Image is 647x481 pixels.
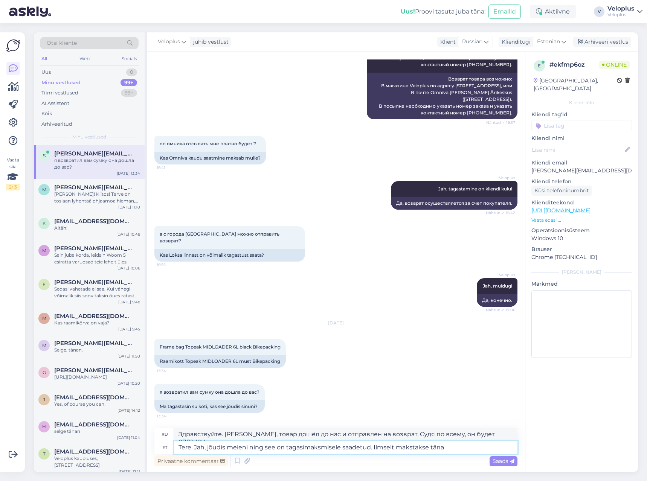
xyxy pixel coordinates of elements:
[487,272,515,278] span: Veloplus
[154,355,286,368] div: Raamikott Topeak MIDLOADER 6L must Bikepacking
[157,262,185,268] span: 16:55
[160,389,259,395] span: я возвратил вам сумку она дошла до вас?
[154,400,265,413] div: Ma tagastasin su koti, kas see jõudis sinuni?
[531,120,632,131] input: Lisa tag
[117,170,140,176] div: [DATE] 13:34
[573,37,631,47] div: Arhiveeri vestlus
[54,157,140,170] div: я возвратил вам сумку она дошла до вас?
[493,458,514,464] span: Saada
[531,234,632,242] p: Windows 10
[54,150,133,157] span: slavik.zh@inbox.ru
[47,39,77,47] span: Otsi kliente
[116,231,140,237] div: [DATE] 10:48
[116,381,140,386] div: [DATE] 10:20
[42,424,46,429] span: h
[54,340,133,347] span: marion.ressar@gmail.com
[477,294,517,307] div: Да, конечно.
[126,68,137,76] div: 0
[54,367,133,374] span: gaius.jogar@gmail.com
[6,38,20,53] img: Askly Logo
[162,441,167,454] div: et
[43,370,46,375] span: g
[54,428,140,435] div: selge tänan
[157,368,185,374] span: 13:34
[6,157,20,190] div: Vaata siia
[54,455,140,469] div: Veloplus kaupluses, [STREET_ADDRESS]
[6,184,20,190] div: 2 / 3
[367,73,517,119] div: Возврат товара возможно: В магазине Veloplus по адресу [STREET_ADDRESS], или В почте Omniva [PERS...
[54,347,140,353] div: Selge, tänan.
[118,326,140,332] div: [DATE] 9:45
[41,79,81,87] div: Minu vestlused
[42,187,46,192] span: m
[41,89,78,97] div: Tiimi vestlused
[599,61,630,69] span: Online
[174,441,517,454] textarea: Tere. Jah, jõudis meieni ning see on tagasimaksmisele saadetud. Ilmselt makstakse täna
[486,120,515,125] span: Nähtud ✓ 16:37
[531,227,632,234] p: Operatsioonisüsteem
[43,221,46,226] span: k
[391,197,517,210] div: Да, возврат осуществляется за счет покупателя.
[531,207,591,214] a: [URL][DOMAIN_NAME]
[120,54,139,64] div: Socials
[54,448,133,455] span: tommyvam@gmail.com
[154,249,305,262] div: Kas Loksa linnast on võimalik tagastust saata?
[487,175,515,181] span: Veloplus
[158,38,180,46] span: Veloplus
[531,178,632,186] p: Kliendi telefon
[43,282,46,287] span: e
[43,451,46,457] span: t
[117,353,140,359] div: [DATE] 11:50
[537,38,560,46] span: Estonian
[42,248,46,253] span: m
[160,231,281,244] span: а с города [GEOGRAPHIC_DATA] можно отправить возврат?
[54,401,140,408] div: Yes, of course you can!
[549,60,599,69] div: # ekfmp6oz
[530,5,576,18] div: Aktiivne
[78,54,91,64] div: Web
[486,307,515,313] span: Nähtud ✓ 17:06
[54,374,140,381] div: [URL][DOMAIN_NAME]
[488,5,521,19] button: Emailid
[54,313,133,320] span: mataunaraivo@hot.ee
[594,6,604,17] div: V
[41,68,51,76] div: Uus
[154,320,517,326] div: [DATE]
[117,408,140,413] div: [DATE] 14:12
[499,38,531,46] div: Klienditugi
[41,110,52,117] div: Kõik
[54,184,133,191] span: marko.kannonmaa@pp.inet.fi
[531,269,632,276] div: [PERSON_NAME]
[531,167,632,175] p: [PERSON_NAME][EMAIL_ADDRESS][DOMAIN_NAME]
[54,191,140,204] div: [PERSON_NAME]! Kiitos! Tarve on tosiaan lyhentää ohjaamoa hieman, joten 90 cm tai 80 cm stemmi kä...
[154,152,266,164] div: Kas Omniva kaudu saatmine maksab mulle?
[174,428,517,441] textarea: Здравствуйте. [PERSON_NAME], товар дошёл до нас и отправлен на возврат. Судя по всему, он будет о...
[54,286,140,299] div: Sedasi vahetada ei saa. Kui vähegi võimalik siis soovitaksin õues ratast hoides kasutada veekindl...
[116,265,140,271] div: [DATE] 10:06
[483,283,512,289] span: Jah, muidugi
[160,344,281,350] span: Frame bag Topeak MIDLOADER 6L black Bikepacking
[121,89,137,97] div: 99+
[531,134,632,142] p: Kliendi nimi
[437,38,456,46] div: Klient
[54,421,133,428] span: hanno4534665@gmaail.com
[531,280,632,288] p: Märkmed
[41,100,69,107] div: AI Assistent
[531,217,632,224] p: Vaata edasi ...
[42,315,46,321] span: m
[162,428,168,441] div: ru
[54,245,133,252] span: marie.saarkoppel@gmail.com
[531,245,632,253] p: Brauser
[119,469,140,474] div: [DATE] 17:11
[190,38,229,46] div: juhib vestlust
[54,279,133,286] span: egert.vasur@mail.ee
[438,186,512,192] span: Jah, tagastamine on kliendi kulul
[531,186,592,196] div: Küsi telefoninumbrit
[121,79,137,87] div: 99+
[54,252,140,265] div: Sain juba korda, leidsin Woom 5 esiratta varuosad teie lehelt üles.
[154,456,228,466] div: Privaatne kommentaar
[401,8,415,15] b: Uus!
[160,141,256,146] span: оп омнива отсылать мне платно будет ?
[54,225,140,231] div: Aitäh!
[117,435,140,440] div: [DATE] 11:04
